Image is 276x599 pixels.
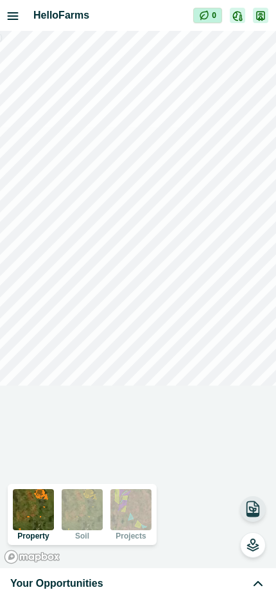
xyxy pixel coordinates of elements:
a: Mapbox logo [4,550,60,564]
img: soil preview [62,489,103,530]
p: Property [17,532,49,540]
img: projects preview [110,489,151,530]
p: 0 [212,10,216,21]
h2: HelloFarms [33,8,193,23]
img: property preview [13,489,54,530]
p: Projects [116,532,146,540]
p: Soil [75,532,89,540]
span: Your Opportunities [10,576,103,591]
